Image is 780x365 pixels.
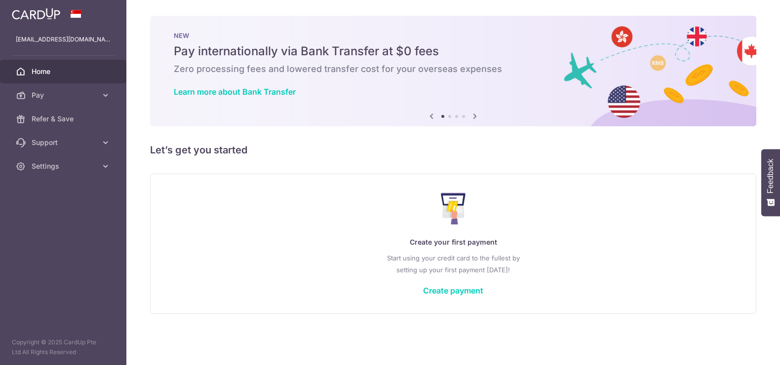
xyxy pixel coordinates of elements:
p: [EMAIL_ADDRESS][DOMAIN_NAME] [16,35,111,44]
iframe: Opens a widget where you can find more information [716,335,770,360]
span: Refer & Save [32,114,97,124]
span: Pay [32,90,97,100]
button: Feedback - Show survey [761,149,780,216]
h6: Zero processing fees and lowered transfer cost for your overseas expenses [174,63,733,75]
span: Home [32,67,97,76]
p: Create your first payment [170,236,736,248]
span: Settings [32,161,97,171]
img: Bank transfer banner [150,16,756,126]
a: Create payment [423,286,483,295]
h5: Let’s get you started [150,142,756,158]
a: Learn more about Bank Transfer [174,87,296,97]
p: Start using your credit card to the fullest by setting up your first payment [DATE]! [170,252,736,276]
h5: Pay internationally via Bank Transfer at $0 fees [174,43,733,59]
img: Make Payment [441,193,466,224]
img: CardUp [12,8,60,20]
p: NEW [174,32,733,39]
span: Feedback [766,159,775,193]
span: Support [32,138,97,147]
